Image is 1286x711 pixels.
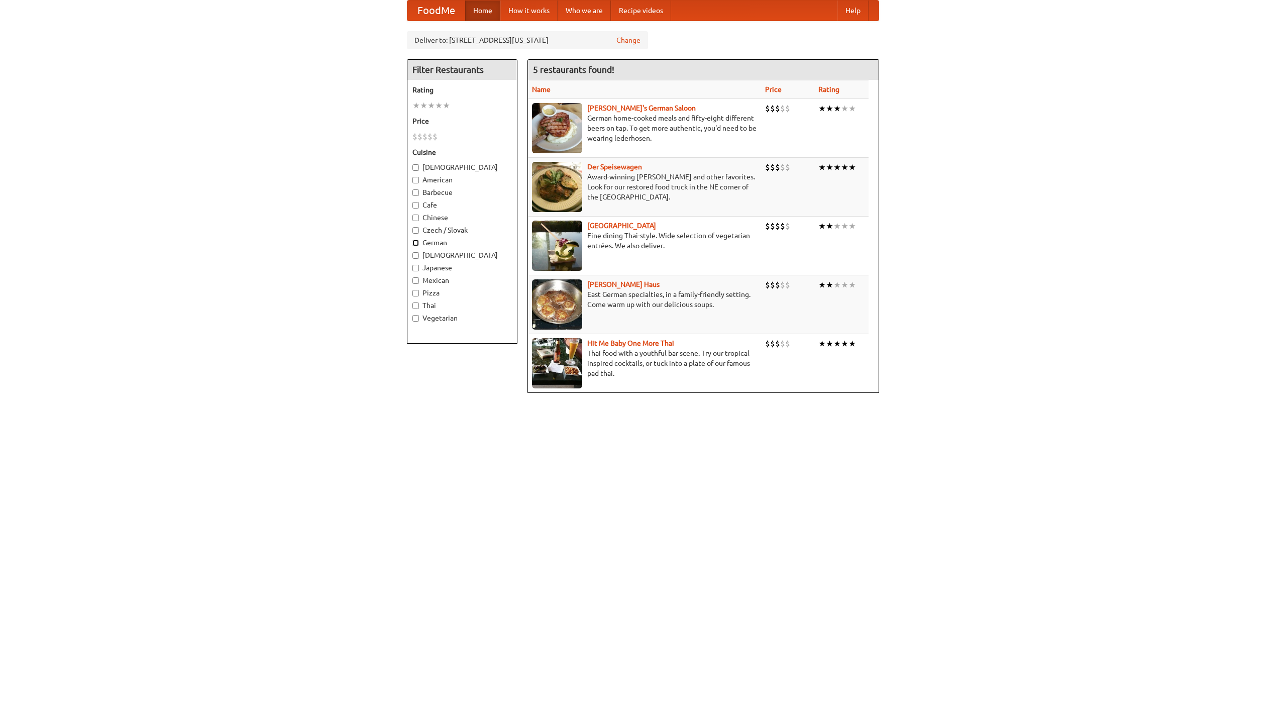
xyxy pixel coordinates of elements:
li: ★ [848,221,856,232]
li: ★ [435,100,443,111]
div: Deliver to: [STREET_ADDRESS][US_STATE] [407,31,648,49]
li: ★ [826,221,833,232]
input: Cafe [412,202,419,209]
li: ★ [841,221,848,232]
p: Fine dining Thai-style. Wide selection of vegetarian entrées. We also deliver. [532,231,757,251]
li: $ [770,103,775,114]
li: $ [780,162,785,173]
img: satay.jpg [532,221,582,271]
li: $ [765,162,770,173]
li: ★ [818,103,826,114]
label: Vegetarian [412,313,512,323]
img: kohlhaus.jpg [532,279,582,330]
li: ★ [826,162,833,173]
input: Chinese [412,215,419,221]
a: [PERSON_NAME] Haus [587,280,660,288]
li: $ [785,162,790,173]
a: Recipe videos [611,1,671,21]
li: ★ [818,279,826,290]
li: ★ [826,279,833,290]
label: Pizza [412,288,512,298]
li: ★ [848,279,856,290]
li: $ [775,279,780,290]
li: ★ [841,338,848,349]
li: ★ [848,103,856,114]
a: How it works [500,1,558,21]
li: $ [780,221,785,232]
li: ★ [848,162,856,173]
li: $ [780,338,785,349]
li: $ [785,279,790,290]
label: Barbecue [412,187,512,197]
a: Help [837,1,869,21]
label: Cafe [412,200,512,210]
a: Der Speisewagen [587,163,642,171]
li: $ [417,131,422,142]
li: $ [770,338,775,349]
a: Change [616,35,640,45]
h5: Rating [412,85,512,95]
li: ★ [412,100,420,111]
input: Barbecue [412,189,419,196]
li: ★ [443,100,450,111]
li: $ [775,338,780,349]
li: ★ [826,103,833,114]
li: ★ [818,162,826,173]
li: $ [775,162,780,173]
input: Vegetarian [412,315,419,322]
label: Mexican [412,275,512,285]
li: ★ [826,338,833,349]
p: Thai food with a youthful bar scene. Try our tropical inspired cocktails, or tuck into a plate of... [532,348,757,378]
li: $ [412,131,417,142]
li: $ [780,103,785,114]
label: German [412,238,512,248]
b: [PERSON_NAME]'s German Saloon [587,104,696,112]
li: $ [427,131,433,142]
li: ★ [841,279,848,290]
img: babythai.jpg [532,338,582,388]
li: ★ [833,221,841,232]
li: ★ [833,279,841,290]
p: East German specialties, in a family-friendly setting. Come warm up with our delicious soups. [532,289,757,310]
input: American [412,177,419,183]
a: Name [532,85,551,93]
a: Rating [818,85,839,93]
label: Chinese [412,213,512,223]
li: $ [770,221,775,232]
li: ★ [833,103,841,114]
li: $ [765,338,770,349]
label: Japanese [412,263,512,273]
a: Home [465,1,500,21]
li: $ [770,162,775,173]
li: $ [433,131,438,142]
p: Award-winning [PERSON_NAME] and other favorites. Look for our restored food truck in the NE corne... [532,172,757,202]
li: ★ [841,162,848,173]
h5: Cuisine [412,147,512,157]
input: Pizza [412,290,419,296]
img: esthers.jpg [532,103,582,153]
li: $ [765,279,770,290]
label: Thai [412,300,512,311]
h5: Price [412,116,512,126]
li: $ [765,221,770,232]
li: ★ [420,100,427,111]
li: $ [780,279,785,290]
li: ★ [833,162,841,173]
a: FoodMe [407,1,465,21]
h4: Filter Restaurants [407,60,517,80]
li: $ [775,221,780,232]
li: ★ [818,338,826,349]
li: $ [765,103,770,114]
li: $ [422,131,427,142]
input: [DEMOGRAPHIC_DATA] [412,164,419,171]
input: [DEMOGRAPHIC_DATA] [412,252,419,259]
b: [GEOGRAPHIC_DATA] [587,222,656,230]
input: Thai [412,302,419,309]
input: Japanese [412,265,419,271]
label: [DEMOGRAPHIC_DATA] [412,162,512,172]
label: American [412,175,512,185]
input: German [412,240,419,246]
p: German home-cooked meals and fifty-eight different beers on tap. To get more authentic, you'd nee... [532,113,757,143]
